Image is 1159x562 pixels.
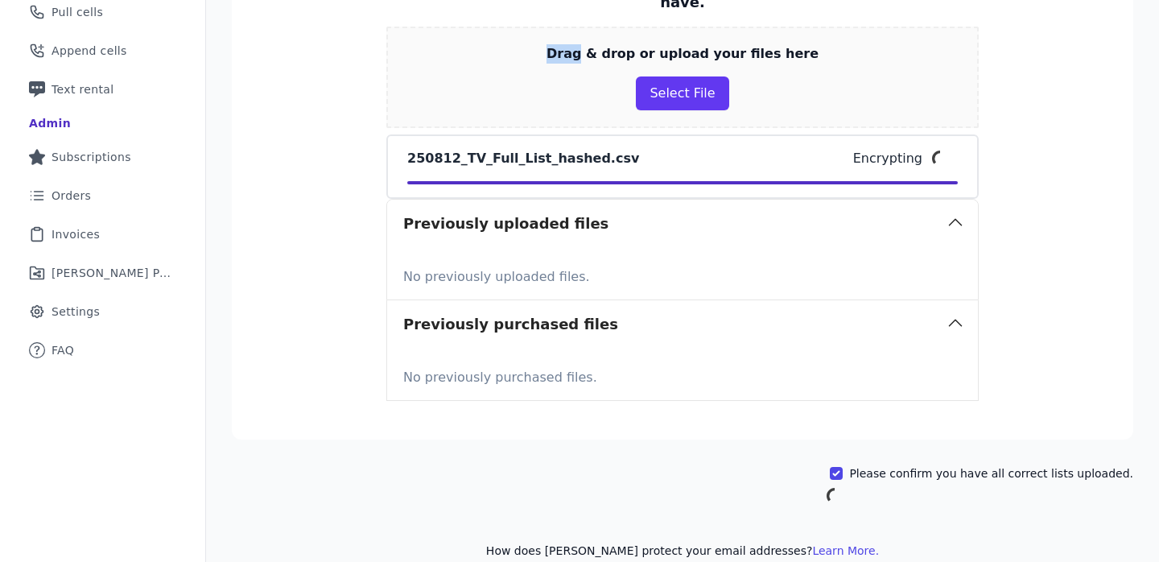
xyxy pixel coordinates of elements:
[52,304,100,320] span: Settings
[13,333,192,368] a: FAQ
[13,33,192,68] a: Append cells
[812,543,879,559] button: Learn More.
[52,43,127,59] span: Append cells
[849,465,1133,481] label: Please confirm you have all correct lists uploaded.
[232,543,1133,559] p: How does [PERSON_NAME] protect your email addresses?
[403,261,962,287] p: No previously uploaded files.
[13,217,192,252] a: Invoices
[407,149,639,168] p: 250812_TV_Full_List_hashed.csv
[29,115,71,131] div: Admin
[636,76,728,110] button: Select File
[13,294,192,329] a: Settings
[52,81,114,97] span: Text rental
[853,149,922,168] p: Encrypting
[52,342,74,358] span: FAQ
[52,188,91,204] span: Orders
[52,226,100,242] span: Invoices
[13,139,192,175] a: Subscriptions
[403,313,618,336] h3: Previously purchased files
[52,149,131,165] span: Subscriptions
[387,300,978,349] button: Previously purchased files
[13,255,192,291] a: [PERSON_NAME] Performance
[13,178,192,213] a: Orders
[403,213,608,235] h3: Previously uploaded files
[403,362,962,387] p: No previously purchased files.
[13,72,192,107] a: Text rental
[52,265,173,281] span: [PERSON_NAME] Performance
[52,4,103,20] span: Pull cells
[547,44,819,64] p: Drag & drop or upload your files here
[387,200,978,248] button: Previously uploaded files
